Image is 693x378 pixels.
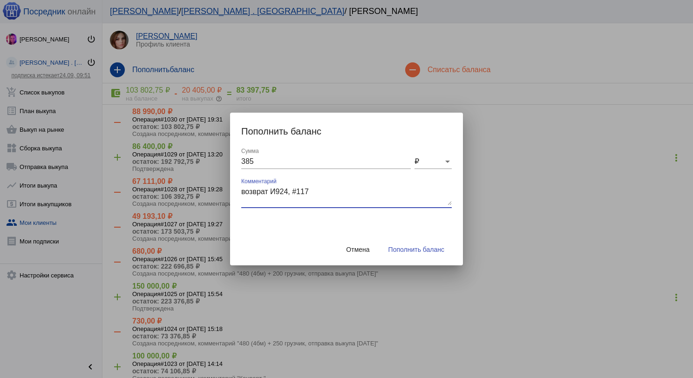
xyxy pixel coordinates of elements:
[346,246,369,253] span: Отмена
[414,157,419,165] span: ₽
[339,241,377,258] button: Отмена
[381,241,452,258] button: Пополнить баланс
[388,246,444,253] span: Пополнить баланс
[241,124,452,139] h2: Пополнить баланс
